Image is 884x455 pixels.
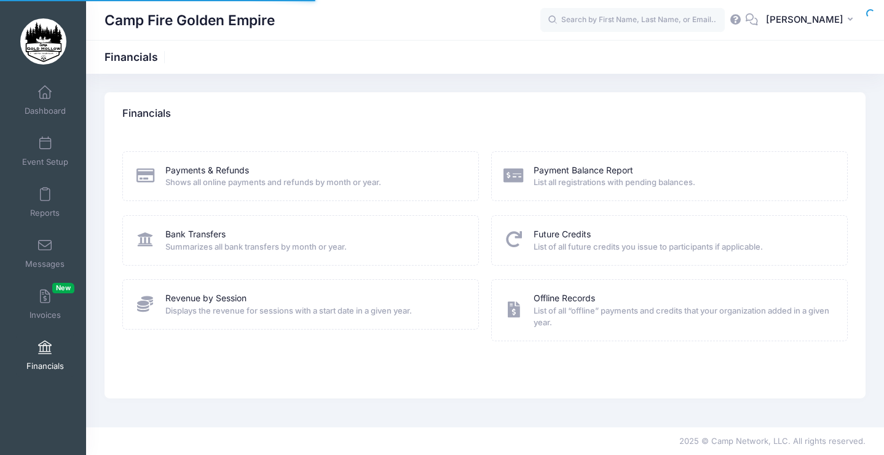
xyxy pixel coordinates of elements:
[122,97,171,132] h4: Financials
[16,181,74,224] a: Reports
[165,228,226,241] a: Bank Transfers
[16,232,74,275] a: Messages
[534,292,595,305] a: Offline Records
[30,208,60,218] span: Reports
[25,259,65,269] span: Messages
[165,164,249,177] a: Payments & Refunds
[52,283,74,293] span: New
[540,8,725,33] input: Search by First Name, Last Name, or Email...
[16,79,74,122] a: Dashboard
[534,164,633,177] a: Payment Balance Report
[20,18,66,65] img: Camp Fire Golden Empire
[165,305,463,317] span: Displays the revenue for sessions with a start date in a given year.
[105,50,168,63] h1: Financials
[534,176,831,189] span: List all registrations with pending balances.
[25,106,66,116] span: Dashboard
[16,130,74,173] a: Event Setup
[766,13,843,26] span: [PERSON_NAME]
[16,334,74,377] a: Financials
[534,305,831,329] span: List of all “offline” payments and credits that your organization added in a given year.
[26,361,64,371] span: Financials
[679,436,866,446] span: 2025 © Camp Network, LLC. All rights reserved.
[758,6,866,34] button: [PERSON_NAME]
[534,241,831,253] span: List of all future credits you issue to participants if applicable.
[22,157,68,167] span: Event Setup
[165,292,247,305] a: Revenue by Session
[165,176,463,189] span: Shows all online payments and refunds by month or year.
[30,310,61,320] span: Invoices
[16,283,74,326] a: InvoicesNew
[105,6,275,34] h1: Camp Fire Golden Empire
[534,228,591,241] a: Future Credits
[165,241,463,253] span: Summarizes all bank transfers by month or year.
